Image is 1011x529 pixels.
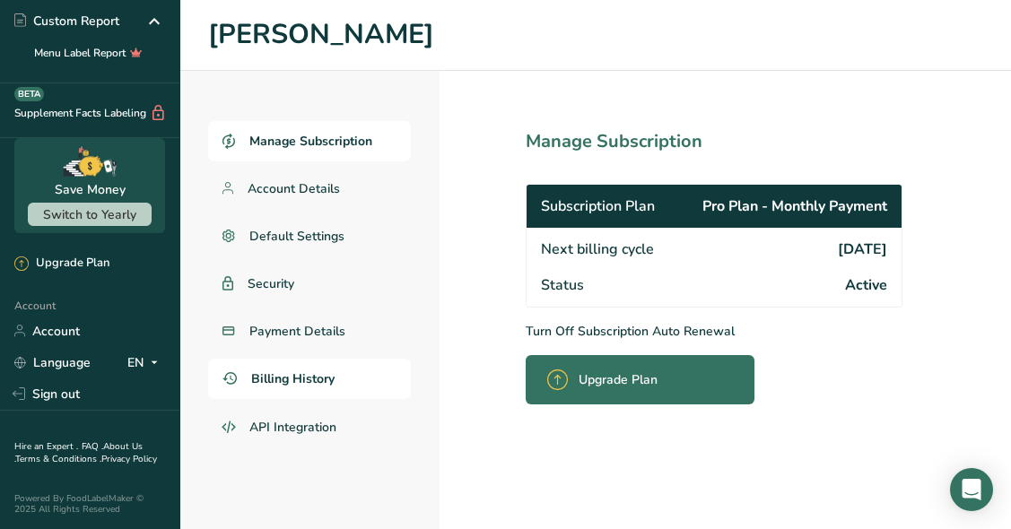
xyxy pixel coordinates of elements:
[541,274,584,296] span: Status
[208,169,411,209] a: Account Details
[28,203,152,226] button: Switch to Yearly
[249,418,336,437] span: API Integration
[249,227,344,246] span: Default Settings
[541,195,655,217] span: Subscription Plan
[14,440,143,465] a: About Us .
[208,359,411,399] a: Billing History
[249,322,345,341] span: Payment Details
[208,121,411,161] a: Manage Subscription
[14,87,44,101] div: BETA
[14,255,109,273] div: Upgrade Plan
[208,14,982,56] h1: [PERSON_NAME]
[82,440,103,453] a: FAQ .
[248,179,340,198] span: Account Details
[14,493,165,515] div: Powered By FoodLabelMaker © 2025 All Rights Reserved
[526,322,925,341] p: Turn Off Subscription Auto Renewal
[579,370,658,389] span: Upgrade Plan
[101,453,157,465] a: Privacy Policy
[14,347,91,378] a: Language
[14,440,78,453] a: Hire an Expert .
[208,216,411,256] a: Default Settings
[43,206,136,223] span: Switch to Yearly
[208,406,411,449] a: API Integration
[55,180,126,199] div: Save Money
[208,264,411,304] a: Security
[838,238,887,260] span: [DATE]
[14,12,119,30] div: Custom Report
[702,195,887,217] span: Pro Plan - Monthly Payment
[248,274,294,293] span: Security
[541,238,654,260] span: Next billing cycle
[950,468,993,511] div: Open Intercom Messenger
[15,453,101,465] a: Terms & Conditions .
[251,369,335,388] span: Billing History
[526,128,925,155] h1: Manage Subscription
[127,351,165,373] div: EN
[249,132,372,151] span: Manage Subscription
[845,274,887,296] span: Active
[208,311,411,351] a: Payment Details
